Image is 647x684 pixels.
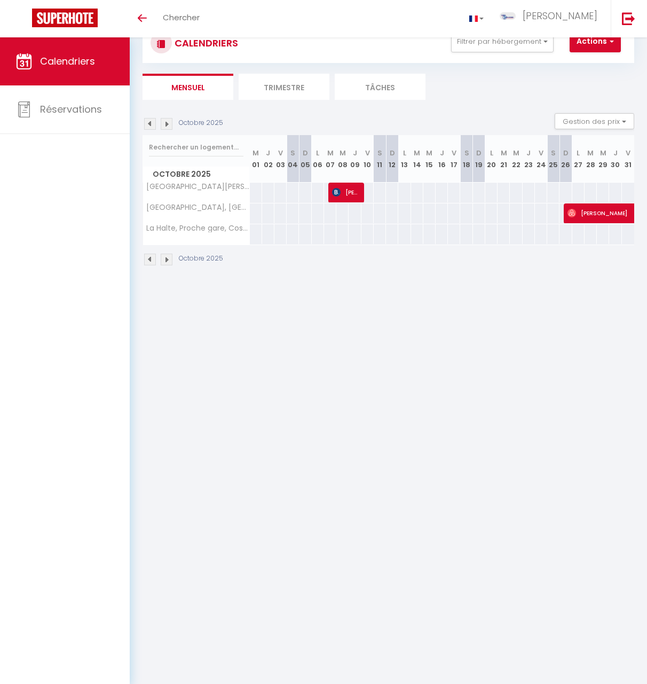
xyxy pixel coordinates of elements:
[262,135,274,183] th: 02
[613,148,618,158] abbr: J
[239,74,329,100] li: Trimestre
[559,135,572,183] th: 26
[451,31,554,52] button: Filtrer par hébergement
[426,148,432,158] abbr: M
[353,148,357,158] abbr: J
[602,636,639,676] iframe: Chat
[299,135,311,183] th: 05
[377,148,382,158] abbr: S
[440,148,444,158] abbr: J
[179,254,223,264] p: Octobre 2025
[143,74,233,100] li: Mensuel
[145,203,251,211] span: [GEOGRAPHIC_DATA], [GEOGRAPHIC_DATA], [GEOGRAPHIC_DATA] privée
[500,12,516,20] img: ...
[40,103,102,116] span: Réservations
[600,148,606,158] abbr: M
[316,148,319,158] abbr: L
[9,4,41,36] button: Ouvrir le widget de chat LiveChat
[539,148,543,158] abbr: V
[572,135,585,183] th: 27
[336,135,349,183] th: 08
[448,135,460,183] th: 17
[473,135,485,183] th: 19
[490,148,493,158] abbr: L
[510,135,522,183] th: 22
[403,148,406,158] abbr: L
[555,113,634,129] button: Gestion des prix
[287,135,299,183] th: 04
[266,148,270,158] abbr: J
[423,135,436,183] th: 15
[390,148,395,158] abbr: D
[622,135,634,183] th: 31
[501,148,507,158] abbr: M
[374,135,386,183] th: 11
[535,135,547,183] th: 24
[513,148,519,158] abbr: M
[485,135,498,183] th: 20
[327,148,334,158] abbr: M
[547,135,559,183] th: 25
[253,148,259,158] abbr: M
[587,148,594,158] abbr: M
[563,148,569,158] abbr: D
[622,12,635,25] img: logout
[172,31,238,55] h3: CALENDRIERS
[570,31,621,52] button: Actions
[498,135,510,183] th: 21
[250,135,262,183] th: 01
[290,148,295,158] abbr: S
[523,9,597,22] span: [PERSON_NAME]
[274,135,287,183] th: 03
[626,148,630,158] abbr: V
[349,135,361,183] th: 09
[464,148,469,158] abbr: S
[303,148,308,158] abbr: D
[145,183,251,191] span: [GEOGRAPHIC_DATA][PERSON_NAME], [GEOGRAPHIC_DATA], [GEOGRAPHIC_DATA], [GEOGRAPHIC_DATA]
[32,9,98,27] img: Super Booking
[163,12,200,23] span: Chercher
[332,182,361,202] span: [PERSON_NAME]
[577,148,580,158] abbr: L
[386,135,398,183] th: 12
[149,138,243,157] input: Rechercher un logement...
[179,118,223,128] p: Octobre 2025
[340,148,346,158] abbr: M
[526,148,531,158] abbr: J
[585,135,597,183] th: 28
[436,135,448,183] th: 16
[414,148,420,158] abbr: M
[597,135,609,183] th: 29
[523,135,535,183] th: 23
[609,135,621,183] th: 30
[312,135,324,183] th: 06
[143,167,249,182] span: Octobre 2025
[278,148,283,158] abbr: V
[411,135,423,183] th: 14
[145,224,251,232] span: La Halte, Proche gare, Cosy, Spacieux
[365,148,370,158] abbr: V
[551,148,556,158] abbr: S
[460,135,472,183] th: 18
[335,74,425,100] li: Tâches
[40,54,95,68] span: Calendriers
[324,135,336,183] th: 07
[398,135,411,183] th: 13
[361,135,374,183] th: 10
[476,148,482,158] abbr: D
[452,148,456,158] abbr: V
